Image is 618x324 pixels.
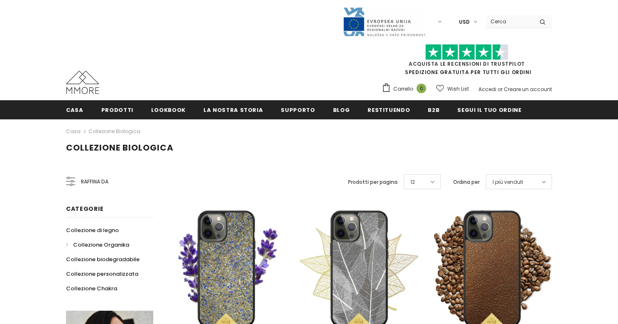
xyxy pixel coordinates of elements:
[417,84,426,93] span: 0
[66,252,140,267] a: Collezione biodegradabile
[81,177,108,186] span: Raffina da
[66,126,81,136] a: Casa
[151,106,186,114] span: Lookbook
[428,100,439,119] a: B2B
[343,18,426,25] a: Javni Razpis
[204,106,263,114] span: La nostra storia
[66,205,103,213] span: Categorie
[204,100,263,119] a: La nostra storia
[348,178,397,186] label: Prodotti per pagina
[393,85,413,93] span: Carrello
[457,106,521,114] span: Segui il tuo ordine
[428,106,439,114] span: B2B
[66,270,138,278] span: Collezione personalizzata
[66,142,174,153] span: Collezione biologica
[66,237,129,252] a: Collezione Organika
[66,226,119,234] span: Collezione di legno
[66,71,99,94] img: Casi MMORE
[425,44,508,60] img: Fidati di Pilot Stars
[151,100,186,119] a: Lookbook
[88,128,140,135] a: Collezione biologica
[457,100,521,119] a: Segui il tuo ordine
[459,18,470,26] span: USD
[493,178,523,186] span: I più venduti
[343,7,426,37] img: Javni Razpis
[66,223,119,237] a: Collezione di legno
[382,48,552,76] span: SPEDIZIONE GRATUITA PER TUTTI GLI ORDINI
[281,106,315,114] span: supporto
[66,267,138,281] a: Collezione personalizzata
[453,178,480,186] label: Ordina per
[101,100,133,119] a: Prodotti
[73,241,129,249] span: Collezione Organika
[333,106,350,114] span: Blog
[333,100,350,119] a: Blog
[498,86,503,93] span: or
[409,60,525,67] a: Acquista le recensioni di TrustPilot
[382,83,430,95] a: Carrello 0
[478,86,496,93] a: Accedi
[368,106,410,114] span: Restituendo
[368,100,410,119] a: Restituendo
[66,106,83,114] span: Casa
[101,106,133,114] span: Prodotti
[66,284,117,292] span: Collezione Chakra
[281,100,315,119] a: supporto
[436,82,469,96] a: Wish List
[447,85,469,93] span: Wish List
[486,15,533,27] input: Search Site
[504,86,552,93] a: Creare un account
[66,255,140,263] span: Collezione biodegradabile
[66,281,117,296] a: Collezione Chakra
[66,100,83,119] a: Casa
[410,178,415,186] span: 12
